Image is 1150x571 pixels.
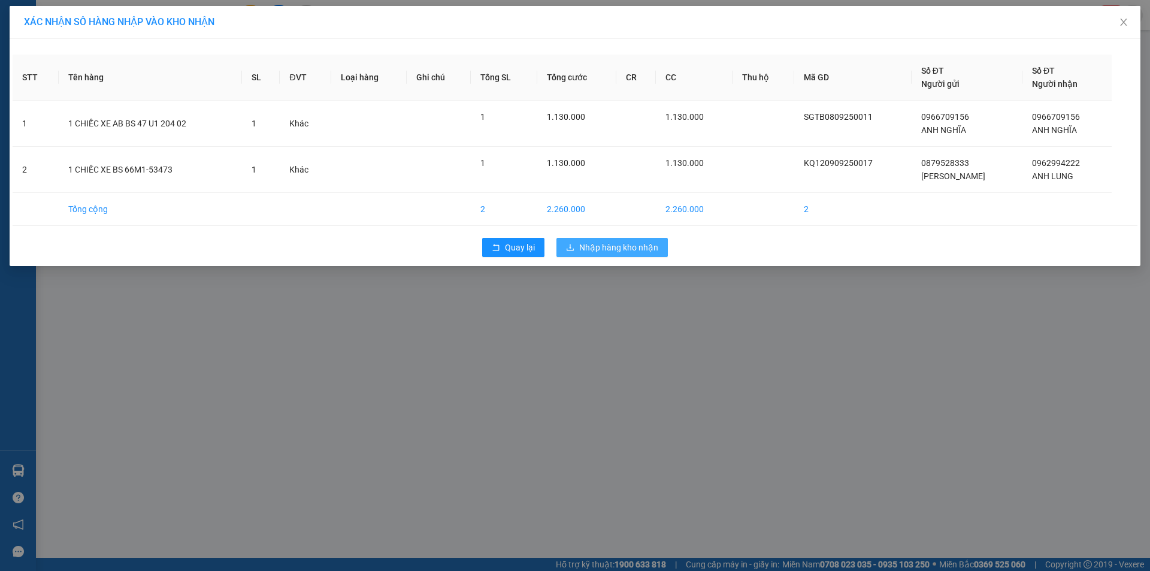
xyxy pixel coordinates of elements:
span: ANH NGHĨA [1032,125,1077,135]
span: [PERSON_NAME] [921,171,985,181]
th: Mã GD [794,55,912,101]
th: Thu hộ [733,55,794,101]
th: CC [656,55,733,101]
span: 1.130.000 [665,112,704,122]
td: Khác [280,101,331,147]
span: Người nhận [1032,79,1078,89]
span: 1 [252,119,256,128]
span: Số ĐT [1032,66,1055,75]
span: Người gửi [921,79,960,89]
span: 1.130.000 [547,158,585,168]
span: 1 [480,112,485,122]
span: SGTB0809250011 [804,112,873,122]
th: STT [13,55,59,101]
span: ANH NGHĨA [921,125,966,135]
td: 1 [13,101,59,147]
td: Khác [280,147,331,193]
span: download [566,243,574,253]
span: 0879528333 [921,158,969,168]
td: 2.260.000 [537,193,616,226]
td: 2 [471,193,537,226]
span: close [1119,17,1128,27]
th: Tổng SL [471,55,537,101]
th: ĐVT [280,55,331,101]
span: KQ120909250017 [804,158,873,168]
span: 1 [252,165,256,174]
th: Tổng cước [537,55,616,101]
span: Nhập hàng kho nhận [579,241,658,254]
span: 0966709156 [921,112,969,122]
span: Quay lại [505,241,535,254]
th: Ghi chú [407,55,471,101]
th: CR [616,55,656,101]
td: Tổng cộng [59,193,241,226]
span: rollback [492,243,500,253]
span: 1.130.000 [547,112,585,122]
td: 1 CHIẾC XE BS 66M1-53473 [59,147,241,193]
span: Số ĐT [921,66,944,75]
span: 0966709156 [1032,112,1080,122]
span: XÁC NHẬN SỐ HÀNG NHẬP VÀO KHO NHẬN [24,16,214,28]
td: 1 CHIẾC XE AB BS 47 U1 204 02 [59,101,241,147]
span: 1.130.000 [665,158,704,168]
button: rollbackQuay lại [482,238,544,257]
td: 2 [13,147,59,193]
span: ANH LUNG [1032,171,1073,181]
button: Close [1107,6,1140,40]
button: downloadNhập hàng kho nhận [556,238,668,257]
td: 2.260.000 [656,193,733,226]
th: Tên hàng [59,55,241,101]
th: Loại hàng [331,55,407,101]
span: 0962994222 [1032,158,1080,168]
th: SL [242,55,280,101]
span: 1 [480,158,485,168]
td: 2 [794,193,912,226]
